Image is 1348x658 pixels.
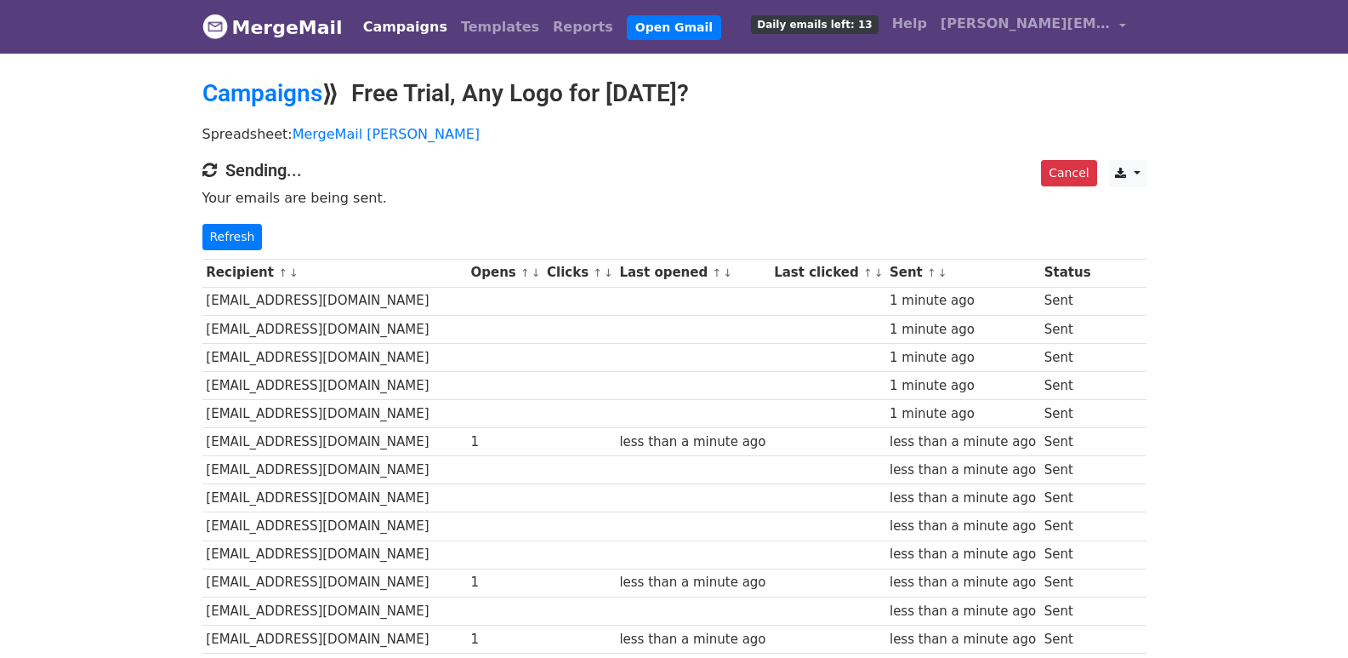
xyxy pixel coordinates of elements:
a: ↓ [723,266,732,279]
td: [EMAIL_ADDRESS][DOMAIN_NAME] [202,371,467,399]
td: [EMAIL_ADDRESS][DOMAIN_NAME] [202,287,467,315]
a: ↑ [278,266,287,279]
td: Sent [1040,428,1095,456]
div: less than a minute ago [890,545,1036,564]
a: Campaigns [202,79,322,107]
td: Sent [1040,456,1095,484]
a: ↓ [874,266,884,279]
th: Clicks [543,259,615,287]
h2: ⟫ Free Trial, Any Logo for [DATE]? [202,79,1146,108]
td: [EMAIL_ADDRESS][DOMAIN_NAME] [202,569,467,597]
a: Refresh [202,224,263,250]
div: 1 minute ago [890,348,1036,368]
td: [EMAIL_ADDRESS][DOMAIN_NAME] [202,343,467,371]
td: Sent [1040,343,1095,371]
div: less than a minute ago [890,602,1036,621]
div: 1 minute ago [890,404,1036,424]
td: Sent [1040,569,1095,597]
td: Sent [1040,484,1095,512]
a: Reports [546,10,620,44]
td: [EMAIL_ADDRESS][DOMAIN_NAME] [202,597,467,625]
span: Daily emails left: 13 [751,15,878,34]
td: [EMAIL_ADDRESS][DOMAIN_NAME] [202,400,467,428]
td: [EMAIL_ADDRESS][DOMAIN_NAME] [202,625,467,653]
td: Sent [1040,400,1095,428]
td: Sent [1040,287,1095,315]
div: less than a minute ago [890,461,1036,480]
div: 1 minute ago [890,376,1036,396]
a: Campaigns [356,10,454,44]
h4: Sending... [202,160,1146,180]
th: Last clicked [770,259,885,287]
a: ↓ [289,266,299,279]
p: Your emails are being sent. [202,189,1146,207]
div: less than a minute ago [890,573,1036,592]
a: ↓ [532,266,541,279]
div: less than a minute ago [619,630,765,649]
td: [EMAIL_ADDRESS][DOMAIN_NAME] [202,456,467,484]
a: ↓ [604,266,613,279]
a: ↑ [593,266,602,279]
div: less than a minute ago [619,432,765,452]
th: Recipient [202,259,467,287]
a: ↑ [520,266,530,279]
div: 1 [470,573,538,592]
td: [EMAIL_ADDRESS][DOMAIN_NAME] [202,512,467,541]
td: Sent [1040,371,1095,399]
a: Templates [454,10,546,44]
span: [PERSON_NAME][EMAIL_ADDRESS][DOMAIN_NAME] [941,14,1111,34]
a: MergeMail [PERSON_NAME] [293,126,480,142]
td: [EMAIL_ADDRESS][DOMAIN_NAME] [202,484,467,512]
th: Sent [885,259,1040,287]
a: [PERSON_NAME][EMAIL_ADDRESS][DOMAIN_NAME] [934,7,1133,47]
div: less than a minute ago [890,489,1036,508]
td: [EMAIL_ADDRESS][DOMAIN_NAME] [202,541,467,569]
td: Sent [1040,315,1095,343]
a: Cancel [1041,160,1096,186]
div: 1 [470,432,538,452]
td: Sent [1040,541,1095,569]
div: less than a minute ago [619,573,765,592]
a: ↑ [863,266,873,279]
a: Help [885,7,934,41]
div: less than a minute ago [890,630,1036,649]
th: Status [1040,259,1095,287]
a: Open Gmail [627,15,721,40]
a: ↑ [712,266,721,279]
td: Sent [1040,512,1095,541]
a: MergeMail [202,9,343,45]
td: [EMAIL_ADDRESS][DOMAIN_NAME] [202,315,467,343]
img: MergeMail logo [202,14,228,39]
div: less than a minute ago [890,432,1036,452]
a: Daily emails left: 13 [744,7,884,41]
th: Opens [467,259,543,287]
a: ↑ [927,266,936,279]
td: Sent [1040,597,1095,625]
p: Spreadsheet: [202,125,1146,143]
div: 1 [470,630,538,649]
div: 1 minute ago [890,291,1036,311]
td: Sent [1040,625,1095,653]
td: [EMAIL_ADDRESS][DOMAIN_NAME] [202,428,467,456]
div: 1 minute ago [890,320,1036,340]
a: ↓ [938,266,947,279]
th: Last opened [616,259,771,287]
div: less than a minute ago [890,517,1036,536]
